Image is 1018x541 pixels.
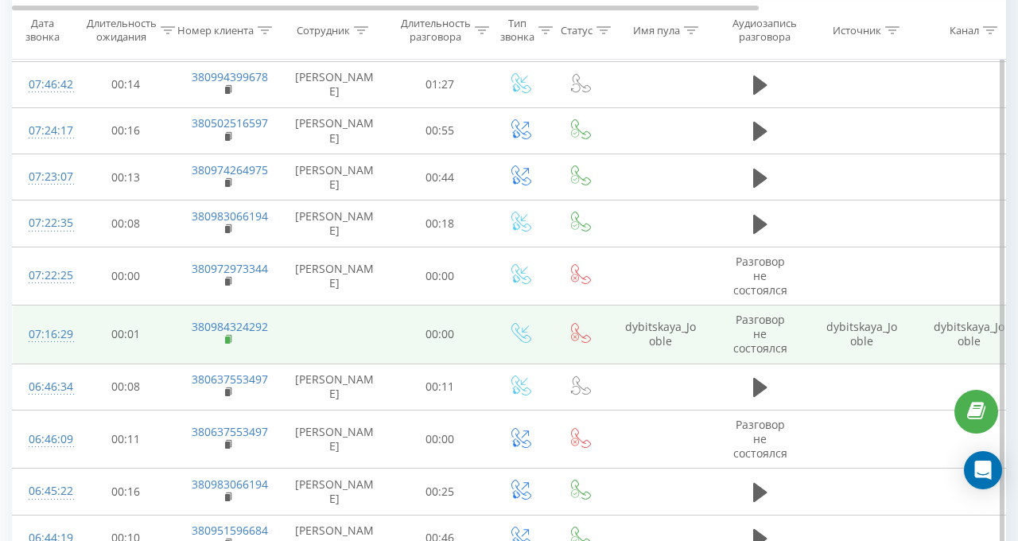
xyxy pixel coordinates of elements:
span: Разговор не состоялся [733,417,787,461]
td: 00:16 [76,469,176,515]
div: 07:46:42 [29,69,60,100]
td: 00:00 [76,247,176,306]
td: dybitskaya_Jooble [609,306,713,364]
td: 00:08 [76,364,176,410]
div: Канал [950,23,979,37]
div: Open Intercom Messenger [964,451,1002,489]
div: Длительность ожидания [87,17,157,44]
div: 06:46:09 [29,424,60,455]
div: 06:45:22 [29,476,60,507]
div: 06:46:34 [29,372,60,403]
td: 00:18 [390,200,490,247]
a: 380972973344 [192,261,268,276]
div: 07:23:07 [29,162,60,193]
div: Сотрудник [297,23,350,37]
div: 07:24:17 [29,115,60,146]
td: 00:08 [76,200,176,247]
td: 01:27 [390,61,490,107]
div: Дата звонка [13,17,72,44]
td: [PERSON_NAME] [279,469,390,515]
div: 07:22:25 [29,260,60,291]
td: 00:11 [390,364,490,410]
a: 380502516597 [192,115,268,130]
td: 00:00 [390,306,490,364]
a: 380983066194 [192,208,268,224]
td: 00:01 [76,306,176,364]
td: [PERSON_NAME] [279,247,390,306]
td: 00:44 [390,154,490,200]
span: Разговор не состоялся [733,254,787,298]
div: Номер клиента [177,23,254,37]
td: 00:00 [390,410,490,469]
div: Источник [833,23,881,37]
td: [PERSON_NAME] [279,61,390,107]
td: [PERSON_NAME] [279,107,390,154]
td: [PERSON_NAME] [279,200,390,247]
td: 00:25 [390,469,490,515]
div: Аудиозапись разговора [726,17,803,44]
a: 380974264975 [192,162,268,177]
td: 00:55 [390,107,490,154]
td: [PERSON_NAME] [279,154,390,200]
a: 380983066194 [192,477,268,492]
a: 380637553497 [192,424,268,439]
div: 07:22:35 [29,208,60,239]
td: 00:13 [76,154,176,200]
div: Длительность разговора [401,17,471,44]
td: 00:16 [76,107,176,154]
div: Имя пула [633,23,680,37]
td: [PERSON_NAME] [279,410,390,469]
a: 380637553497 [192,372,268,387]
div: 07:16:29 [29,319,60,350]
td: 00:14 [76,61,176,107]
a: 380984324292 [192,319,268,334]
td: 00:11 [76,410,176,469]
td: 00:00 [390,247,490,306]
div: Статус [561,23,593,37]
a: 380951596684 [192,523,268,538]
td: [PERSON_NAME] [279,364,390,410]
td: dybitskaya_Jooble [808,306,915,364]
a: 380994399678 [192,69,268,84]
div: Тип звонка [500,17,534,44]
span: Разговор не состоялся [733,312,787,356]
